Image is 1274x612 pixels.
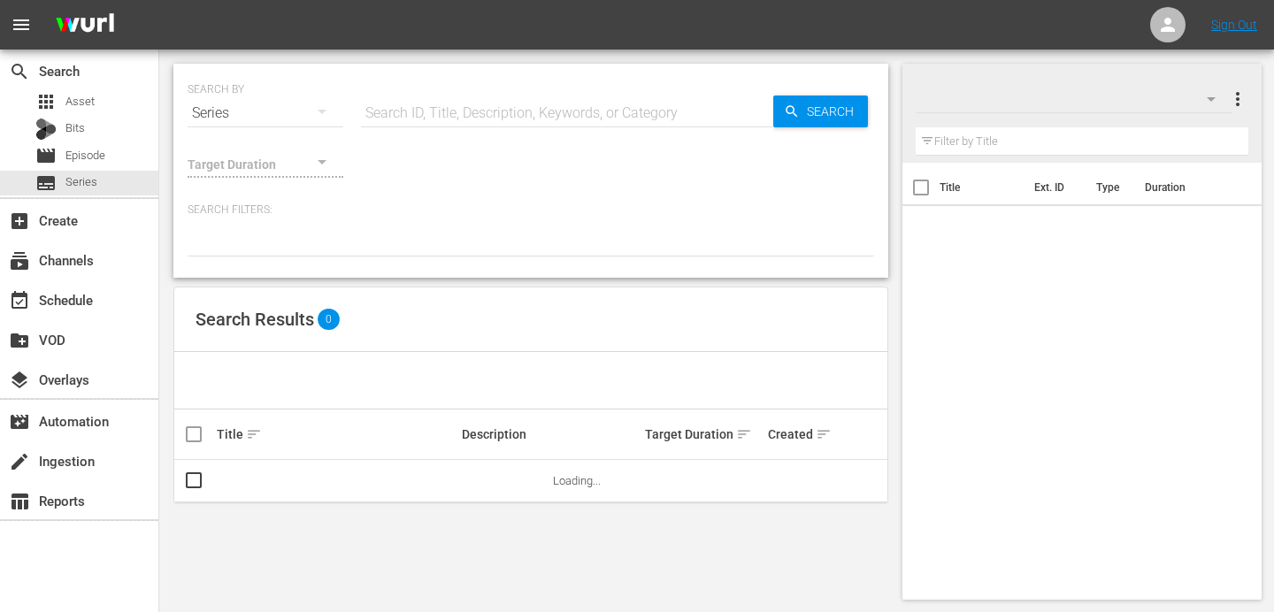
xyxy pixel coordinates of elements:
[35,172,57,194] span: Series
[9,61,30,82] span: Search
[11,14,32,35] span: menu
[816,426,832,442] span: sort
[188,88,343,138] div: Series
[9,330,30,351] span: VOD
[35,119,57,140] div: Bits
[1227,88,1248,110] span: more_vert
[940,163,1024,212] th: Title
[35,91,57,112] span: Asset
[42,4,127,46] img: ans4CAIJ8jUAAAAAAAAAAAAAAAAAAAAAAAAgQb4GAAAAAAAAAAAAAAAAAAAAAAAAJMjXAAAAAAAAAAAAAAAAAAAAAAAAgAT5G...
[318,309,340,330] span: 0
[65,147,105,164] span: Episode
[462,427,641,441] div: Description
[188,203,874,218] p: Search Filters:
[9,411,30,432] span: Automation
[773,96,868,127] button: Search
[1024,163,1086,212] th: Ext. ID
[65,173,97,191] span: Series
[645,424,762,445] div: Target Duration
[9,451,30,472] span: Ingestion
[35,145,57,166] span: Episode
[1086,163,1134,212] th: Type
[65,93,95,111] span: Asset
[1227,78,1248,120] button: more_vert
[217,424,457,445] div: Title
[9,370,30,391] span: Overlays
[800,96,868,127] span: Search
[736,426,752,442] span: sort
[1211,18,1257,32] a: Sign Out
[9,290,30,311] span: Schedule
[768,424,824,445] div: Created
[65,119,85,137] span: Bits
[1134,163,1240,212] th: Duration
[553,474,601,487] span: Loading...
[196,309,314,330] span: Search Results
[9,491,30,512] span: Reports
[246,426,262,442] span: sort
[9,210,30,232] span: Create
[9,250,30,272] span: Channels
